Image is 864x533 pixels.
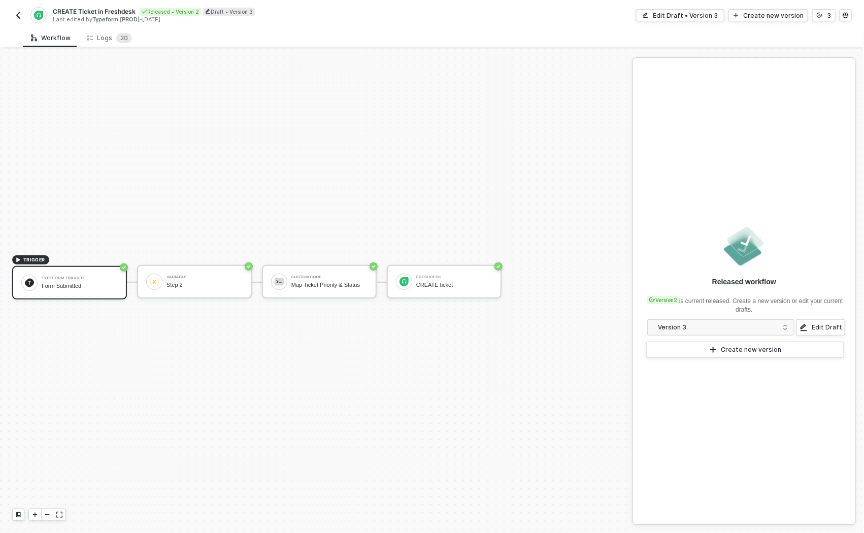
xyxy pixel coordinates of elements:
[34,11,43,20] img: integration-icon
[812,9,836,21] button: 3
[275,277,284,286] img: icon
[124,34,128,42] span: 0
[203,8,255,16] div: Draft • Version 3
[56,512,62,518] span: icon-expand
[416,275,492,279] div: Freshdesk
[53,7,136,16] span: CREATE Ticket in Freshdesk
[23,256,45,264] span: TRIGGER
[120,34,124,42] span: 2
[643,12,649,18] span: icon-edit
[647,296,679,304] div: Version 2
[722,224,767,269] img: released.png
[646,342,844,358] button: Create new version
[416,282,492,288] div: CREATE ticket
[645,291,843,314] div: is current released. Create a new version or edit your current drafts.
[709,346,717,354] span: icon-play
[25,278,34,287] img: icon
[721,346,782,354] div: Create new version
[649,297,655,303] span: icon-versioning
[812,323,842,331] div: Edit Draft
[370,262,378,271] span: icon-success-page
[167,282,243,288] div: Step 2
[733,12,739,18] span: icon-play
[140,8,201,16] div: Released • Version 2
[15,257,21,263] span: icon-play
[120,263,128,272] span: icon-success-page
[743,11,804,20] div: Create new version
[291,275,368,279] div: Custom Code
[42,283,118,289] div: Form Submitted
[150,277,159,286] img: icon
[32,512,38,518] span: icon-play
[827,11,831,20] div: 3
[92,16,140,23] span: Typeform [PROD]
[14,11,22,19] img: back
[167,275,243,279] div: Variable
[116,33,132,43] sup: 20
[843,12,849,18] span: icon-settings
[12,9,24,21] button: back
[658,322,777,333] div: Version 3
[291,282,368,288] div: Map Ticket Priority & Status
[44,512,50,518] span: icon-minus
[653,11,718,20] div: Edit Draft • Version 3
[400,277,409,286] img: icon
[800,323,808,331] span: icon-edit
[728,9,808,21] button: Create new version
[494,262,503,271] span: icon-success-page
[53,16,431,23] div: Last edited by - [DATE]
[245,262,253,271] span: icon-success-page
[42,276,118,280] div: Typeform Trigger
[87,33,132,43] div: Logs
[636,9,724,21] button: Edit Draft • Version 3
[817,12,823,18] span: icon-versioning
[31,34,71,42] div: Workflow
[796,319,845,336] button: Edit Draft
[205,9,211,14] span: icon-edit
[712,277,776,287] div: Released workflow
